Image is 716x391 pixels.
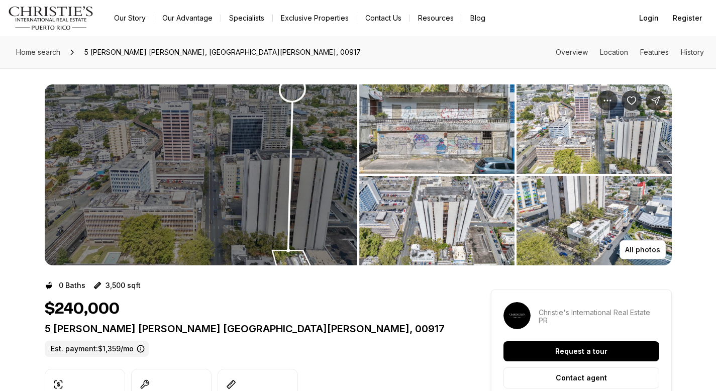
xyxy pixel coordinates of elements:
[45,84,357,265] li: 1 of 3
[555,347,607,355] p: Request a tour
[517,84,672,174] button: View image gallery
[45,323,455,335] p: 5 [PERSON_NAME] [PERSON_NAME] [GEOGRAPHIC_DATA][PERSON_NAME], 00917
[640,48,669,56] a: Skip to: Features
[16,48,60,56] span: Home search
[556,48,588,56] a: Skip to: Overview
[673,14,702,22] span: Register
[556,374,607,382] p: Contact agent
[221,11,272,25] a: Specialists
[106,281,141,289] p: 3,500 sqft
[359,84,672,265] li: 2 of 3
[359,176,515,265] button: View image gallery
[503,367,659,388] button: Contact agent
[503,341,659,361] button: Request a tour
[8,6,94,30] img: logo
[517,176,672,265] button: View image gallery
[667,8,708,28] button: Register
[12,44,64,60] a: Home search
[681,48,704,56] a: Skip to: History
[80,44,365,60] span: 5 [PERSON_NAME] [PERSON_NAME], [GEOGRAPHIC_DATA][PERSON_NAME], 00917
[597,90,618,111] button: Property options
[625,246,660,254] p: All photos
[45,300,120,319] h1: $240,000
[410,11,462,25] a: Resources
[539,309,659,325] p: Christie's International Real Estate PR
[273,11,357,25] a: Exclusive Properties
[106,11,154,25] a: Our Story
[45,84,672,265] div: Listing Photos
[633,8,665,28] button: Login
[556,48,704,56] nav: Page section menu
[45,84,357,265] button: View image gallery
[646,90,666,111] button: Share Property: 5 SEGUNDO RUIZ BELVIS
[462,11,493,25] a: Blog
[154,11,221,25] a: Our Advantage
[59,281,85,289] p: 0 Baths
[357,11,410,25] button: Contact Us
[600,48,628,56] a: Skip to: Location
[359,84,515,174] button: View image gallery
[45,341,149,357] label: Est. payment: $1,359/mo
[622,90,642,111] button: Save Property: 5 SEGUNDO RUIZ BELVIS
[639,14,659,22] span: Login
[620,240,666,259] button: All photos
